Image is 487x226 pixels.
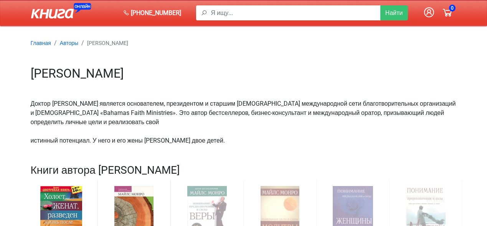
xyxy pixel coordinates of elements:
span: [PHONE_NUMBER] [131,8,181,18]
div: Доктор [PERSON_NAME] является основателем, президентом и старшим [DEMOGRAPHIC_DATA] международной... [31,99,457,145]
small: Главная [31,40,51,46]
a: Авторы [60,39,78,47]
span: 0 [449,5,456,12]
input: Я ищу... [211,5,381,20]
a: 0 [438,3,457,23]
nav: breadcrumb [31,38,457,48]
small: Авторы [60,40,78,46]
button: Найти [380,5,408,20]
a: [PHONE_NUMBER] [120,5,184,21]
a: Главная [31,39,51,47]
small: [PERSON_NAME] [87,40,128,46]
h1: [PERSON_NAME] [31,66,457,81]
h2: Книги автора [PERSON_NAME] [31,164,457,177]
